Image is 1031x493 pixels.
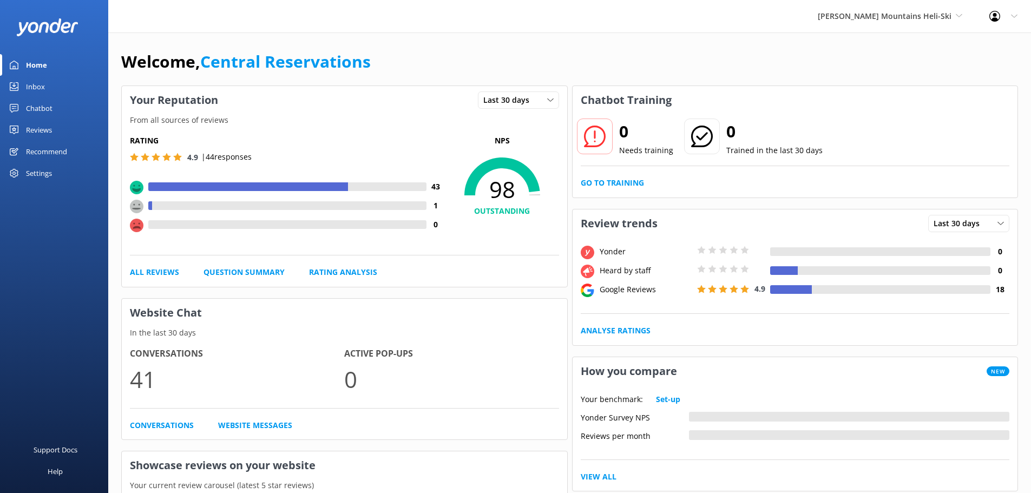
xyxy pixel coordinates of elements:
[619,144,673,156] p: Needs training
[597,284,694,295] div: Google Reviews
[445,205,559,217] h4: OUTSTANDING
[726,144,823,156] p: Trained in the last 30 days
[26,162,52,184] div: Settings
[130,347,344,361] h4: Conversations
[581,430,689,440] div: Reviews per month
[597,265,694,277] div: Heard by staff
[201,151,252,163] p: | 44 responses
[483,94,536,106] span: Last 30 days
[26,97,52,119] div: Chatbot
[130,266,179,278] a: All Reviews
[48,461,63,482] div: Help
[426,200,445,212] h4: 1
[121,49,371,75] h1: Welcome,
[934,218,986,229] span: Last 30 days
[426,219,445,231] h4: 0
[34,439,77,461] div: Support Docs
[200,50,371,73] a: Central Reservations
[597,246,694,258] div: Yonder
[426,181,445,193] h4: 43
[122,86,226,114] h3: Your Reputation
[122,114,567,126] p: From all sources of reviews
[122,451,567,479] h3: Showcase reviews on your website
[581,325,651,337] a: Analyse Ratings
[581,393,643,405] p: Your benchmark:
[573,357,685,385] h3: How you compare
[754,284,765,294] span: 4.9
[203,266,285,278] a: Question Summary
[445,135,559,147] p: NPS
[573,209,666,238] h3: Review trends
[344,347,559,361] h4: Active Pop-ups
[990,246,1009,258] h4: 0
[122,327,567,339] p: In the last 30 days
[726,119,823,144] h2: 0
[990,265,1009,277] h4: 0
[656,393,680,405] a: Set-up
[581,471,616,483] a: View All
[987,366,1009,376] span: New
[130,361,344,397] p: 41
[445,176,559,203] span: 98
[16,18,78,36] img: yonder-white-logo.png
[130,419,194,431] a: Conversations
[581,412,689,422] div: Yonder Survey NPS
[122,299,567,327] h3: Website Chat
[26,141,67,162] div: Recommend
[581,177,644,189] a: Go to Training
[218,419,292,431] a: Website Messages
[309,266,377,278] a: Rating Analysis
[187,152,198,162] span: 4.9
[26,76,45,97] div: Inbox
[573,86,680,114] h3: Chatbot Training
[990,284,1009,295] h4: 18
[130,135,445,147] h5: Rating
[26,54,47,76] div: Home
[619,119,673,144] h2: 0
[344,361,559,397] p: 0
[122,479,567,491] p: Your current review carousel (latest 5 star reviews)
[818,11,951,21] span: [PERSON_NAME] Mountains Heli-Ski
[26,119,52,141] div: Reviews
